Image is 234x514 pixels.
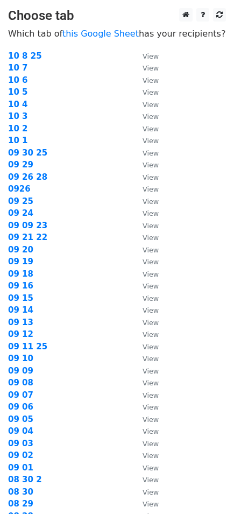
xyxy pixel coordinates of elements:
small: View [143,112,159,121]
a: 10 1 [8,136,28,145]
a: 10 6 [8,75,28,85]
small: View [143,379,159,387]
a: this Google Sheet [62,29,139,39]
small: View [143,403,159,411]
strong: 09 26 28 [8,172,47,182]
small: View [143,137,159,145]
strong: 08 30 [8,487,33,497]
a: View [132,475,159,484]
a: 08 29 [8,499,33,509]
small: View [143,306,159,314]
a: View [132,390,159,400]
a: 09 12 [8,329,33,339]
a: 10 3 [8,111,28,121]
small: View [143,367,159,375]
strong: 10 7 [8,63,28,73]
a: View [132,87,159,97]
a: 09 09 23 [8,221,47,230]
small: View [143,258,159,266]
a: View [132,233,159,242]
a: 09 02 [8,450,33,460]
small: View [143,161,159,169]
a: 10 2 [8,124,28,133]
a: View [132,221,159,230]
a: View [132,63,159,73]
a: 09 06 [8,402,33,412]
a: 09 07 [8,390,33,400]
small: View [143,488,159,496]
a: View [132,342,159,351]
small: View [143,355,159,363]
a: 09 19 [8,257,33,266]
small: View [143,101,159,109]
a: View [132,426,159,436]
a: View [132,378,159,388]
strong: 09 29 [8,160,33,170]
small: View [143,416,159,424]
strong: 09 09 [8,366,33,376]
a: 10 5 [8,87,28,97]
small: View [143,343,159,351]
small: View [143,427,159,435]
a: 09 24 [8,208,33,218]
a: View [132,499,159,509]
strong: 09 13 [8,318,33,327]
a: View [132,111,159,121]
a: View [132,75,159,85]
a: View [132,269,159,279]
small: View [143,452,159,460]
a: View [132,208,159,218]
h3: Choose tab [8,8,226,24]
a: View [132,196,159,206]
a: 10 4 [8,100,28,109]
p: Which tab of has your recipients? [8,28,226,39]
a: 09 04 [8,426,33,436]
small: View [143,173,159,181]
small: View [143,125,159,133]
small: View [143,391,159,399]
a: 09 30 25 [8,148,47,158]
a: View [132,172,159,182]
a: View [132,281,159,291]
a: View [132,136,159,145]
small: View [143,440,159,448]
a: 08 30 2 [8,475,42,484]
small: View [143,222,159,230]
strong: 09 14 [8,305,33,315]
small: View [143,76,159,85]
a: 09 20 [8,245,33,255]
a: 09 01 [8,463,33,473]
a: View [132,463,159,473]
strong: 09 10 [8,354,33,363]
small: View [143,476,159,484]
strong: 09 03 [8,439,33,448]
strong: 09 21 22 [8,233,47,242]
small: View [143,185,159,193]
a: 09 11 25 [8,342,47,351]
strong: 09 08 [8,378,33,388]
a: View [132,318,159,327]
a: View [132,487,159,497]
a: View [132,245,159,255]
a: View [132,450,159,460]
a: View [132,402,159,412]
strong: 09 05 [8,414,33,424]
a: View [132,439,159,448]
a: 0926 [8,184,31,194]
small: View [143,246,159,254]
a: View [132,124,159,133]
